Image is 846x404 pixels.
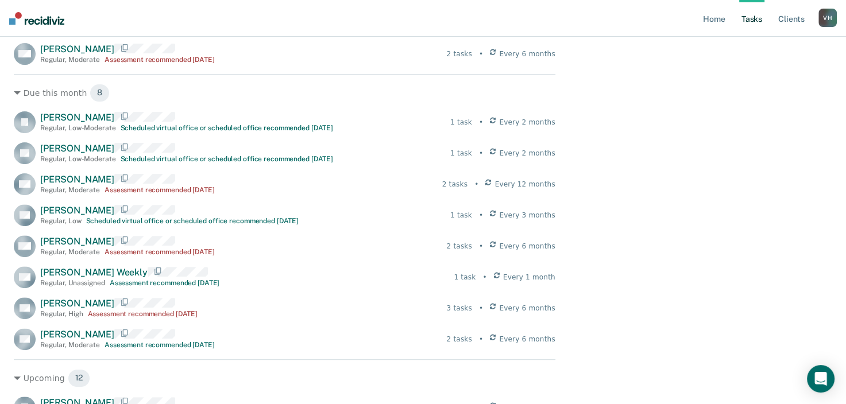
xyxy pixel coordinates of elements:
[499,334,555,344] span: Every 6 months
[446,49,472,59] div: 2 tasks
[807,365,835,393] div: Open Intercom Messenger
[40,329,114,340] span: [PERSON_NAME]
[105,248,215,256] div: Assessment recommended [DATE]
[121,124,333,132] div: Scheduled virtual office or scheduled office recommended [DATE]
[479,117,483,127] div: •
[105,186,215,194] div: Assessment recommended [DATE]
[442,179,468,189] div: 2 tasks
[40,310,83,318] div: Regular , High
[40,174,114,185] span: [PERSON_NAME]
[499,210,555,220] span: Every 3 months
[40,205,114,216] span: [PERSON_NAME]
[499,49,555,59] span: Every 6 months
[40,155,116,163] div: Regular , Low-Moderate
[40,298,114,309] span: [PERSON_NAME]
[40,186,100,194] div: Regular , Moderate
[40,217,82,225] div: Regular , Low
[105,56,215,64] div: Assessment recommended [DATE]
[446,334,472,344] div: 2 tasks
[40,248,100,256] div: Regular , Moderate
[40,143,114,154] span: [PERSON_NAME]
[68,369,91,387] span: 12
[446,241,472,251] div: 2 tasks
[450,210,472,220] div: 1 task
[479,303,483,313] div: •
[482,272,486,282] div: •
[40,112,114,123] span: [PERSON_NAME]
[40,56,100,64] div: Regular , Moderate
[495,179,555,189] span: Every 12 months
[503,272,555,282] span: Every 1 month
[121,155,333,163] div: Scheduled virtual office or scheduled office recommended [DATE]
[474,179,478,189] div: •
[9,12,64,25] img: Recidiviz
[86,217,299,225] div: Scheduled virtual office or scheduled office recommended [DATE]
[90,84,110,102] span: 8
[87,310,198,318] div: Assessment recommended [DATE]
[479,148,483,158] div: •
[818,9,837,27] button: VH
[446,303,472,313] div: 3 tasks
[450,117,472,127] div: 1 task
[40,124,116,132] div: Regular , Low-Moderate
[454,272,476,282] div: 1 task
[105,341,215,349] div: Assessment recommended [DATE]
[499,241,555,251] span: Every 6 months
[40,279,105,287] div: Regular , Unassigned
[110,279,220,287] div: Assessment recommended [DATE]
[479,241,483,251] div: •
[818,9,837,27] div: V H
[40,236,114,247] span: [PERSON_NAME]
[40,341,100,349] div: Regular , Moderate
[40,267,148,278] span: [PERSON_NAME] Weekly
[479,49,483,59] div: •
[499,117,555,127] span: Every 2 months
[479,210,483,220] div: •
[499,303,555,313] span: Every 6 months
[14,84,555,102] div: Due this month 8
[14,369,555,387] div: Upcoming 12
[479,334,483,344] div: •
[499,148,555,158] span: Every 2 months
[450,148,472,158] div: 1 task
[40,44,114,55] span: [PERSON_NAME]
